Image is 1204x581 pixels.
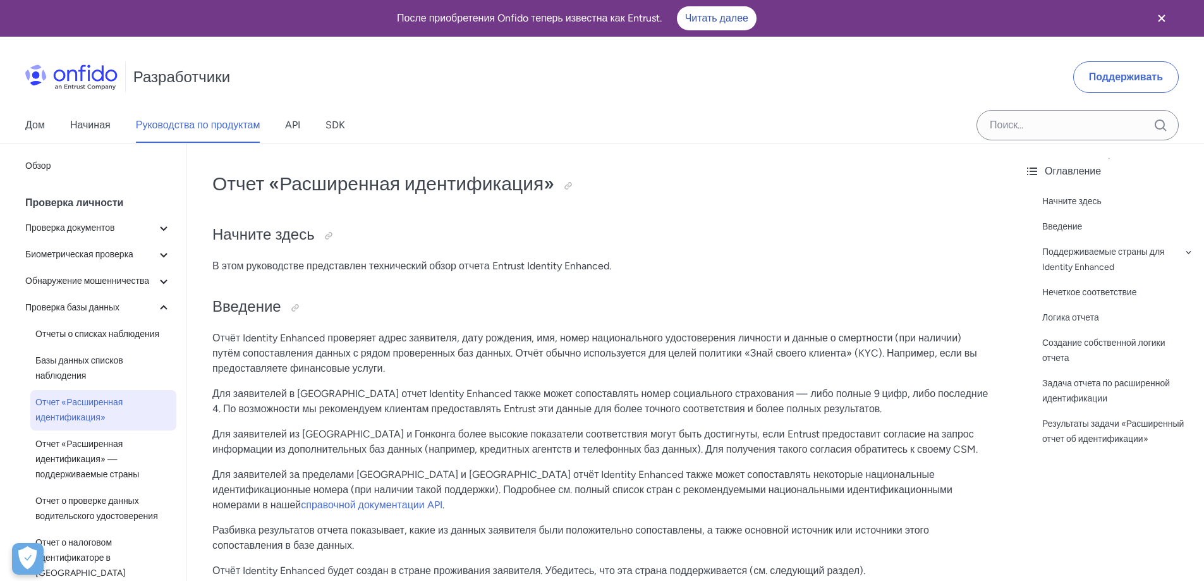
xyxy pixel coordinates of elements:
[212,260,611,272] font: В этом руководстве представлен технический обзор отчета Entrust Identity Enhanced.
[1042,310,1194,326] a: Логика отчета
[1042,285,1194,300] a: Нечеткое соответствие
[20,295,176,321] button: Проверка базы данных
[1042,336,1194,366] a: Создание собственной логики отчета
[35,496,158,522] font: Отчет о проверке данных водительского удостоверения
[1042,287,1136,298] font: Нечеткое соответствие
[1042,196,1102,207] font: Начните здесь
[1073,61,1179,93] a: Поддерживать
[136,119,260,131] font: Руководства по продуктам
[212,225,315,243] font: Начните здесь
[212,172,554,195] font: Отчет «Расширенная идентификация»
[25,302,119,313] font: Проверка базы данных
[1042,312,1099,323] font: Логика отчета
[30,348,176,389] a: Базы данных списков наблюдения
[70,119,111,131] font: Начиная
[12,543,44,575] button: Open Preferences
[30,432,176,487] a: Отчет «Расширенная идентификация» — поддерживаемые страны
[1042,247,1165,272] font: Поддерживаемые страны для Identity Enhanced
[25,119,45,131] font: Дом
[1089,71,1163,83] font: Поддерживать
[325,119,345,131] font: SDK
[1042,245,1194,275] a: Поддерживаемые страны для Identity Enhanced
[35,355,123,381] font: Базы данных списков наблюдения
[133,68,230,86] font: Разработчики
[25,161,51,171] font: Обзор
[136,107,260,143] a: Руководства по продуктам
[212,468,952,511] font: Для заявителей за пределами [GEOGRAPHIC_DATA] и [GEOGRAPHIC_DATA] отчёт Identity Enhanced также м...
[285,107,300,143] a: API
[30,390,176,431] a: Отчет «Расширенная идентификация»
[1042,219,1194,235] a: Введение
[1042,194,1194,209] a: Начните здесь
[25,276,149,286] font: Обнаружение мошенничества
[25,107,45,143] a: Дом
[1042,338,1165,364] font: Создание собственной логики отчета
[677,6,757,30] a: Читать далее
[1042,378,1170,404] font: Задача отчета по расширенной идентификации
[1042,417,1194,447] a: Результаты задачи «Расширенный отчет об идентификации»
[212,524,929,551] font: Разбивка результатов отчета показывает, какие из данных заявителя были положительно сопоставлены,...
[685,12,748,24] font: Читать далее
[20,269,176,294] button: Обнаружение мошенничества
[35,439,139,480] font: Отчет «Расширенная идентификация» — поддерживаемые страны
[442,499,444,511] font: .
[212,332,977,374] font: Отчёт Identity Enhanced проверяет адрес заявителя, дату рождения, имя, номер национального удосто...
[25,64,118,90] img: Логотип Онфидо
[70,107,111,143] a: Начиная
[1045,165,1101,177] font: Оглавление
[212,297,281,315] font: Введение
[212,428,978,455] font: Для заявителей из [GEOGRAPHIC_DATA] и Гонконга более высокие показатели соответствия могут быть д...
[325,107,345,143] a: SDK
[397,12,662,24] font: После приобретения Onfido теперь известна как Entrust.
[285,119,300,131] font: API
[20,216,176,241] button: Проверка документов
[20,242,176,267] button: Биометрическая проверка
[1042,376,1194,407] a: Задача отчета по расширенной идентификации
[20,154,176,179] a: Обзор
[30,489,176,529] a: Отчет о проверке данных водительского удостоверения
[35,397,123,423] font: Отчет «Расширенная идентификация»
[1042,221,1082,232] font: Введение
[976,110,1179,140] input: Поле ввода поиска Onfido
[1138,3,1185,34] button: Закрыть баннер
[1154,11,1169,26] svg: Закрыть баннер
[12,543,44,575] div: Cookie Preferences
[25,249,133,260] font: Биометрическая проверка
[301,499,442,511] a: справочной документации API
[1042,419,1184,444] font: Результаты задачи «Расширенный отчет об идентификации»
[35,329,159,339] font: Отчеты о списках наблюдения
[25,197,123,209] font: Проверка личности
[35,537,126,578] font: Отчет о налоговом идентификаторе в [GEOGRAPHIC_DATA]
[212,388,988,415] font: Для заявителей в [GEOGRAPHIC_DATA] отчет Identity Enhanced также может сопоставлять номер социаль...
[25,223,114,233] font: Проверка документов
[30,322,176,347] a: Отчеты о списках наблюдения
[212,565,865,577] font: Отчёт Identity Enhanced будет создан в стране проживания заявителя. Убедитесь, что эта страна под...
